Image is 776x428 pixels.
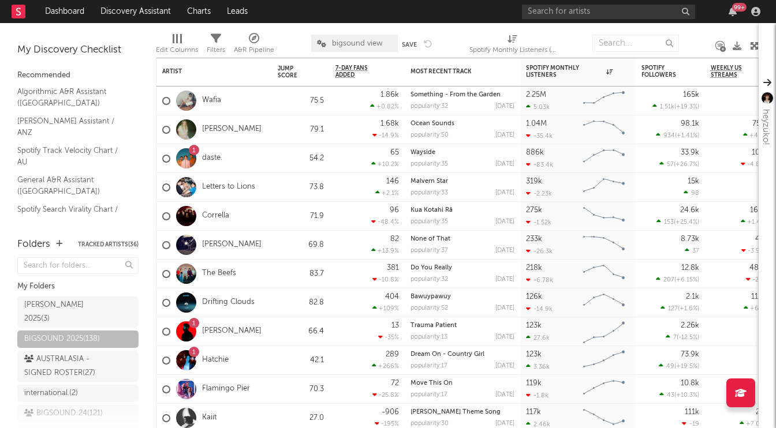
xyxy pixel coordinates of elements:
div: 5.03k [526,103,550,111]
div: 381 [387,264,399,272]
div: ( ) [666,333,699,341]
div: popularity: 32 [411,276,448,283]
div: 27.0 [278,411,324,425]
div: 165k [683,91,699,99]
div: 69.8 [278,238,324,252]
div: -2.23k [526,190,552,197]
span: 207 [663,277,674,283]
a: Algorithmic A&R Assistant ([GEOGRAPHIC_DATA]) [17,85,127,109]
div: Filters [207,29,225,62]
div: 275k [526,207,542,214]
a: Bawuypawuy [411,294,451,300]
div: 15k [688,178,699,185]
div: [DATE] [495,276,514,283]
div: Edit Columns [156,29,198,62]
svg: Chart title [578,346,630,375]
div: Wayside [411,149,514,156]
div: Ocean Sounds [411,121,514,127]
div: 123k [526,351,542,358]
div: +0.82 % [370,103,399,110]
span: +19.5 % [676,363,697,370]
div: popularity: 50 [411,132,449,138]
a: BIGSOUND 24(121) [17,405,139,422]
div: 82.8 [278,296,324,310]
span: 1.51k [660,104,674,110]
div: 404 [385,293,399,301]
a: None of That [411,236,450,242]
div: +10.2 % [371,160,399,168]
div: Most Recent Track [411,68,497,75]
div: 99 + [732,3,747,12]
span: 7 [673,335,677,341]
a: Wayside [411,149,435,156]
div: [DATE] [495,392,514,398]
a: Dream On - Country Girl [411,351,484,358]
div: -25.8 % [372,391,399,399]
div: popularity: 17 [411,363,447,369]
div: Spotify Monthly Listeners (Spotify Monthly Listeners) [469,29,556,62]
span: +19.3 % [676,104,697,110]
div: ( ) [659,160,699,168]
a: Spotify Search Virality Chart / AU-[GEOGRAPHIC_DATA] [17,203,127,227]
div: Move This On [411,380,514,386]
input: Search for folders... [17,257,139,274]
div: A&R Pipeline [234,43,274,57]
div: 1.68k [380,120,399,127]
svg: Chart title [578,260,630,288]
div: 8.73k [681,235,699,243]
div: ( ) [656,132,699,139]
div: +109 % [372,305,399,312]
div: -4.88 % [741,160,768,168]
div: ( ) [659,391,699,399]
div: 126k [526,293,542,301]
div: 1.86k [380,91,399,99]
div: international. ( 2 ) [24,386,78,400]
input: Search for artists [522,5,695,19]
div: 1.04M [526,120,547,127]
div: 65 [390,149,399,156]
div: Artist [162,68,249,75]
div: [DATE] [495,421,514,427]
a: BIGSOUND 2025(138) [17,331,139,348]
svg: Chart title [578,288,630,317]
div: 2.46k [526,421,550,428]
div: +266 % [372,362,399,370]
div: Recommended [17,69,139,82]
div: +4.9 % [743,132,768,139]
div: popularity: 33 [411,190,448,196]
div: Bawuypawuy [411,294,514,300]
div: 96 [390,207,399,214]
span: 37 [692,248,699,254]
div: 70.3 [278,382,324,396]
div: Malvern Star [411,178,514,185]
div: 27.6k [526,334,550,341]
a: daste. [202,153,222,163]
div: 16.4k [750,207,768,214]
div: popularity: 13 [411,334,447,340]
span: +26.7 % [676,162,697,168]
div: ( ) [661,305,699,312]
a: international.(2) [17,385,139,402]
svg: Chart title [578,375,630,404]
div: BIGSOUND 2025 ( 138 ) [24,332,100,346]
a: General A&R Assistant ([GEOGRAPHIC_DATA]) [17,174,127,197]
div: -10.8 % [372,276,399,283]
a: [PERSON_NAME] Theme Song [411,409,501,415]
div: [DATE] [495,305,514,311]
div: 289 [386,351,399,358]
div: popularity: 32 [411,103,448,110]
div: +7.08 % [740,420,768,427]
div: [DATE] [495,190,514,196]
div: 33.9k [681,149,699,156]
a: [PERSON_NAME] Assistant / ANZ [17,115,127,138]
button: Undo the changes to the current view. [424,38,432,48]
a: Move This On [411,380,453,386]
div: 2.25M [526,91,546,99]
div: 11.8k [751,293,768,301]
div: 146 [386,178,399,185]
div: [DATE] [495,219,514,225]
span: +1.6 % [680,306,697,312]
div: Filters [207,43,225,57]
span: 98 [691,190,699,197]
span: 7-Day Fans Added [335,65,382,78]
